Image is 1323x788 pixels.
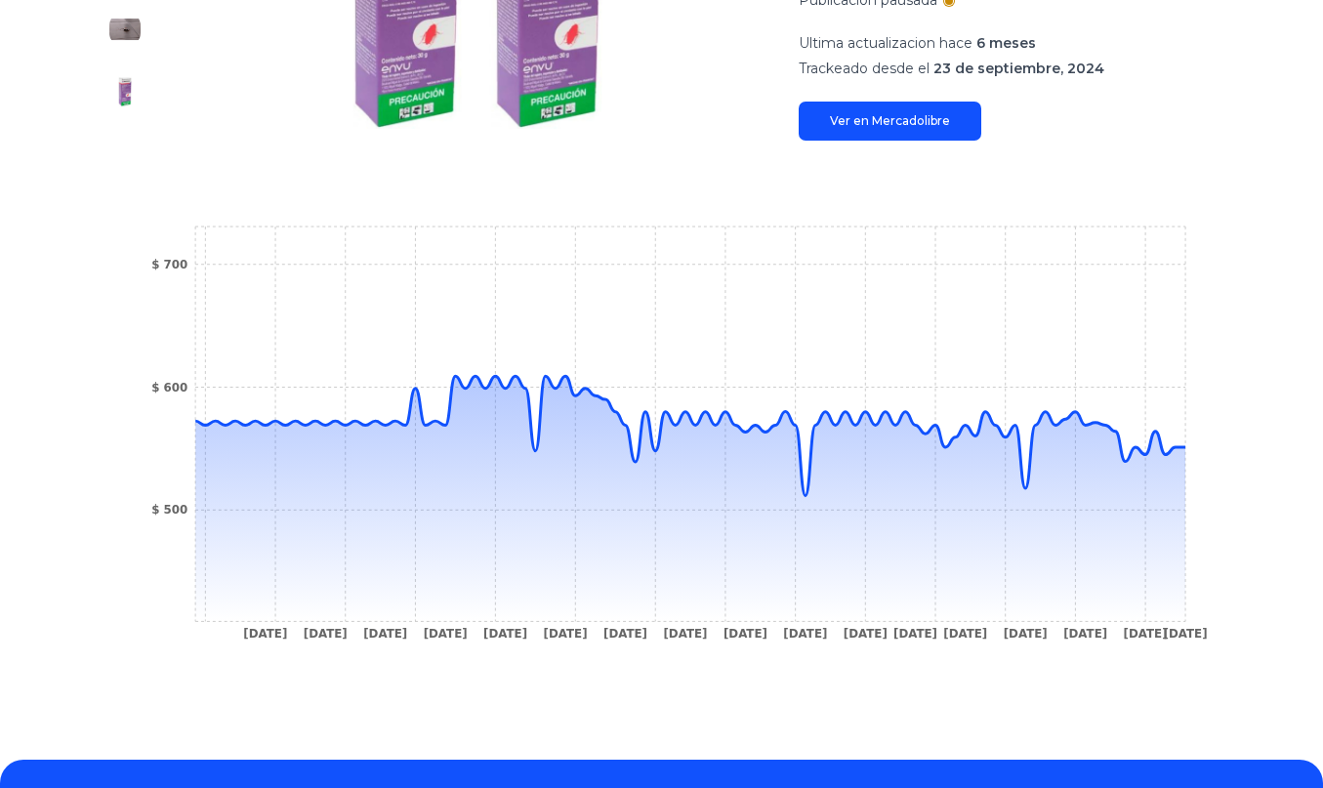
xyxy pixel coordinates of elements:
tspan: $ 700 [151,258,187,271]
tspan: [DATE] [1004,627,1048,641]
tspan: [DATE] [243,627,287,641]
tspan: [DATE] [483,627,527,641]
span: Trackeado desde el [799,60,930,77]
tspan: [DATE] [844,627,888,641]
tspan: [DATE] [424,627,468,641]
tspan: [DATE] [304,627,348,641]
tspan: [DATE] [893,627,937,641]
tspan: $ 600 [151,381,187,394]
img: Repelente Ultrasónico Para Plagas Bayer Max Force 110v - Pack De 2 Unidades [109,14,141,45]
tspan: [DATE] [603,627,647,641]
tspan: [DATE] [1063,627,1107,641]
tspan: [DATE] [544,627,588,641]
tspan: [DATE] [363,627,407,641]
tspan: [DATE] [783,627,827,641]
tspan: [DATE] [724,627,767,641]
img: Repelente Ultrasónico Para Plagas Bayer Max Force 110v - Pack De 2 Unidades [109,76,141,107]
a: Ver en Mercadolibre [799,102,981,141]
span: Ultima actualizacion hace [799,34,972,52]
span: 6 meses [976,34,1036,52]
tspan: $ 500 [151,503,187,517]
tspan: [DATE] [1164,627,1208,641]
tspan: [DATE] [1124,627,1168,641]
tspan: [DATE] [663,627,707,641]
span: 23 de septiembre, 2024 [933,60,1104,77]
tspan: [DATE] [943,627,987,641]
